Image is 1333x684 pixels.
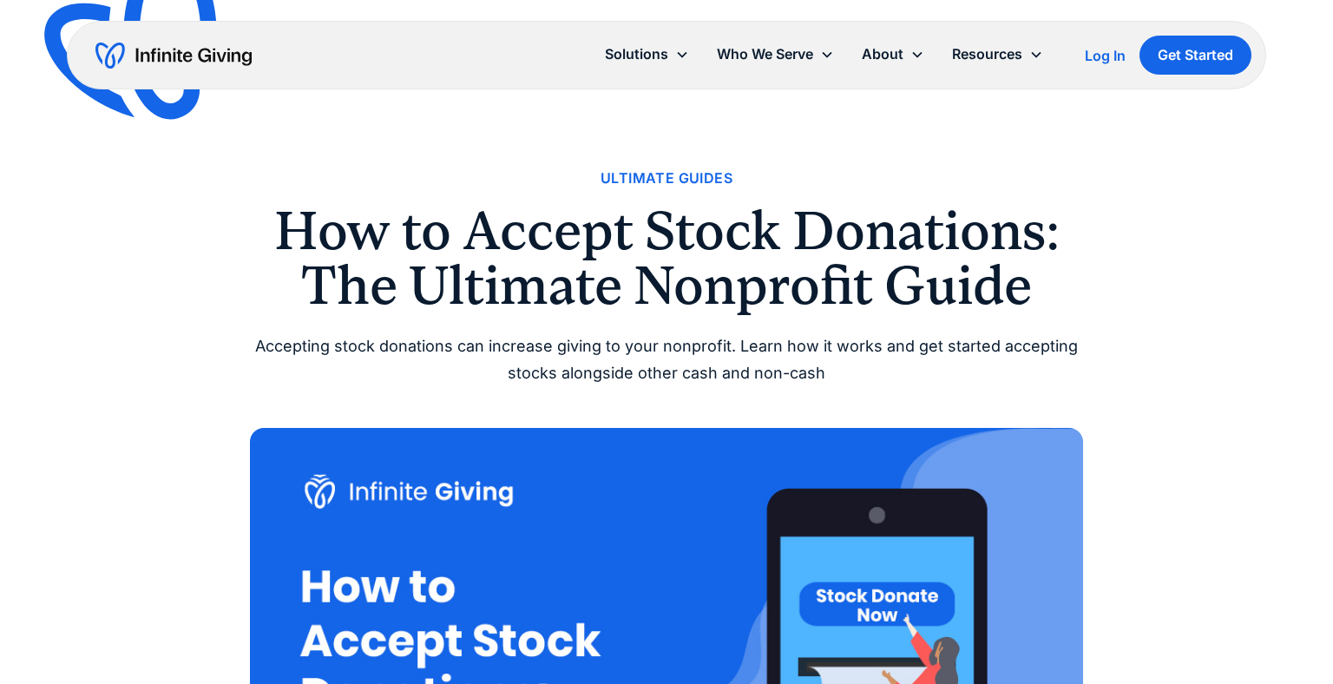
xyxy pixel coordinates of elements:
div: Resources [952,43,1022,66]
div: Solutions [605,43,668,66]
div: Who We Serve [703,36,848,73]
div: Solutions [591,36,703,73]
div: About [848,36,938,73]
a: Get Started [1139,36,1251,75]
div: Who We Serve [717,43,813,66]
a: Ultimate Guides [601,167,732,190]
div: Resources [938,36,1057,73]
a: home [95,42,252,69]
div: About [862,43,903,66]
div: Accepting stock donations can increase giving to your nonprofit. Learn how it works and get start... [250,333,1083,386]
a: Log In [1085,45,1126,66]
div: Log In [1085,49,1126,62]
h1: How to Accept Stock Donations: The Ultimate Nonprofit Guide [250,204,1083,312]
